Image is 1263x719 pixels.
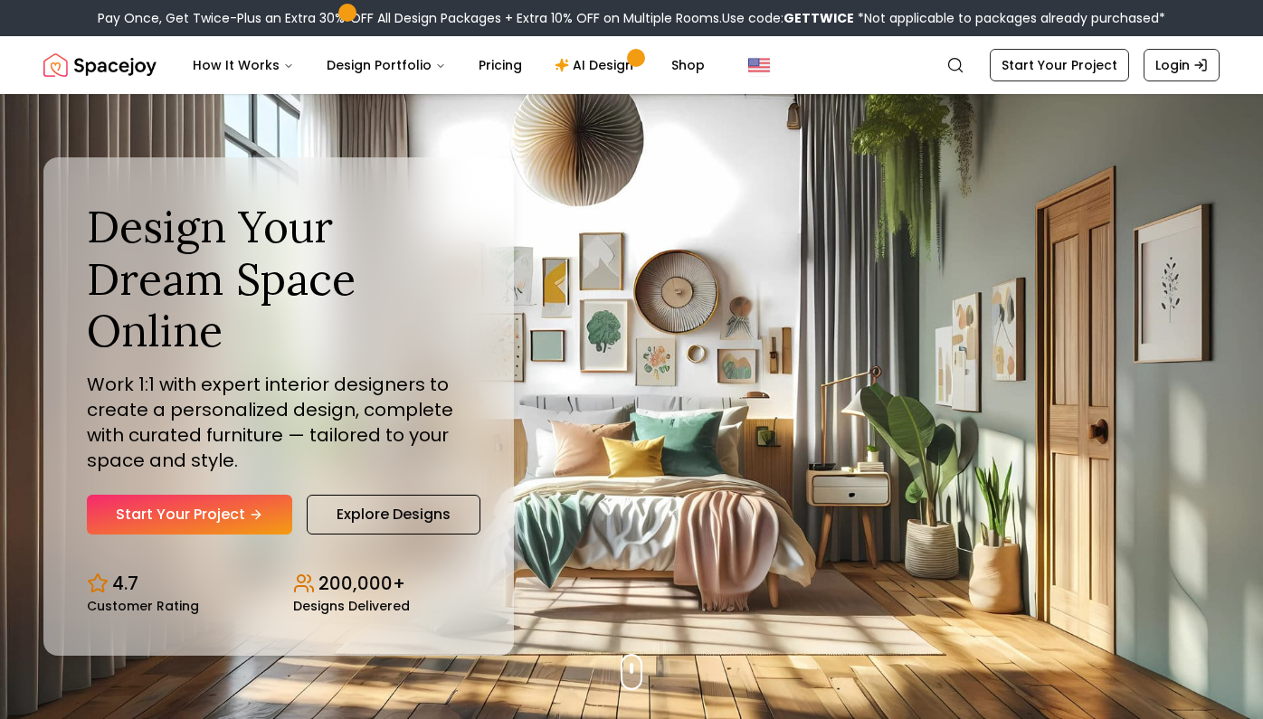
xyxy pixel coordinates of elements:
[540,47,653,83] a: AI Design
[178,47,719,83] nav: Main
[43,47,157,83] img: Spacejoy Logo
[464,47,537,83] a: Pricing
[43,36,1220,94] nav: Global
[783,9,854,27] b: GETTWICE
[87,201,470,357] h1: Design Your Dream Space Online
[307,495,480,535] a: Explore Designs
[312,47,461,83] button: Design Portfolio
[87,600,199,612] small: Customer Rating
[748,54,770,76] img: United States
[87,372,470,473] p: Work 1:1 with expert interior designers to create a personalized design, complete with curated fu...
[87,556,470,612] div: Design stats
[318,571,405,596] p: 200,000+
[178,47,309,83] button: How It Works
[87,495,292,535] a: Start Your Project
[1144,49,1220,81] a: Login
[990,49,1129,81] a: Start Your Project
[657,47,719,83] a: Shop
[722,9,854,27] span: Use code:
[854,9,1165,27] span: *Not applicable to packages already purchased*
[98,9,1165,27] div: Pay Once, Get Twice-Plus an Extra 30% OFF All Design Packages + Extra 10% OFF on Multiple Rooms.
[293,600,410,612] small: Designs Delivered
[112,571,138,596] p: 4.7
[43,47,157,83] a: Spacejoy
